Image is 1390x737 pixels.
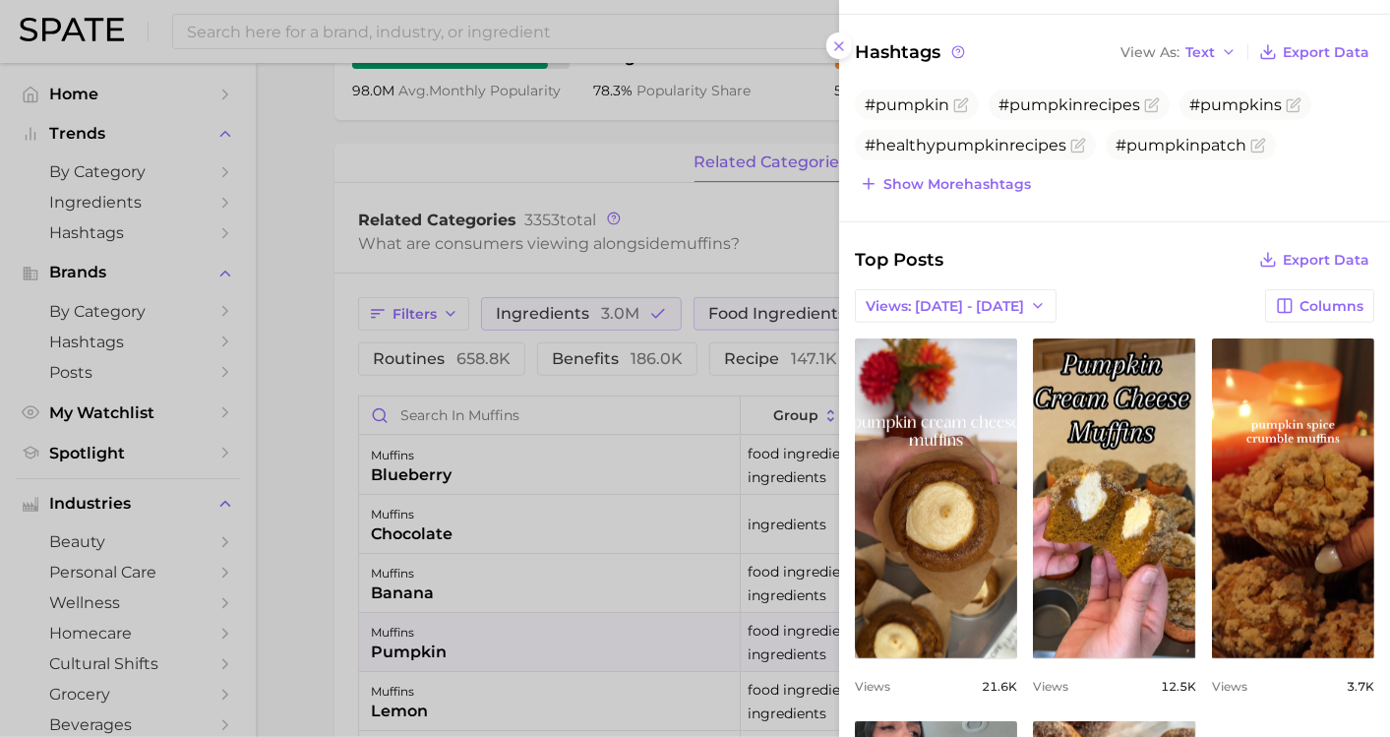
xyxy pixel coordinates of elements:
span: Views [855,679,890,694]
button: Flag as miscategorized or irrelevant [1070,138,1086,154]
span: Top Posts [855,246,943,274]
span: Hashtags [855,38,968,66]
span: #pumpkins [1189,95,1282,114]
span: View As [1120,47,1179,58]
button: Views: [DATE] - [DATE] [855,289,1057,323]
span: Export Data [1283,44,1369,61]
span: Views [1212,679,1247,694]
span: #pumpkinrecipes [998,95,1140,114]
span: #pumpkin [865,95,949,114]
button: Flag as miscategorized or irrelevant [1286,97,1301,113]
span: 21.6k [982,679,1017,694]
span: #pumpkinpatch [1116,136,1246,154]
span: 12.5k [1161,679,1196,694]
span: Views [1033,679,1068,694]
button: Columns [1265,289,1374,323]
span: Text [1185,47,1215,58]
button: Flag as miscategorized or irrelevant [1144,97,1160,113]
button: Flag as miscategorized or irrelevant [953,97,969,113]
button: View AsText [1116,39,1241,65]
button: Show morehashtags [855,170,1036,198]
button: Flag as miscategorized or irrelevant [1250,138,1266,154]
span: 3.7k [1347,679,1374,694]
span: #healthypumpkinrecipes [865,136,1066,154]
span: Columns [1299,298,1363,315]
button: Export Data [1254,38,1374,66]
span: Show more hashtags [883,176,1031,193]
span: Export Data [1283,252,1369,269]
button: Export Data [1254,246,1374,274]
span: Views: [DATE] - [DATE] [866,298,1024,315]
